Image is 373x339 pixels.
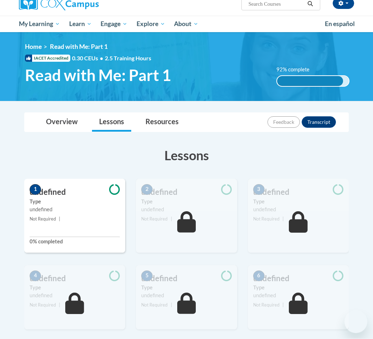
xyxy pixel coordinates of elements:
div: undefined [253,206,343,214]
label: Type [30,198,120,206]
a: Lessons [92,113,131,132]
span: En español [325,20,355,28]
span: | [171,217,172,222]
label: Type [141,284,231,292]
span: Not Required [141,303,168,308]
h3: Lessons [24,147,349,165]
span: | [282,217,284,222]
span: 0.30 CEUs [72,55,105,62]
span: Read with Me: Part 1 [25,66,171,85]
label: 92% complete [276,66,317,74]
a: Overview [39,113,85,132]
h3: undefined [136,187,237,198]
span: IACET Accredited [25,55,70,62]
span: 5 [141,271,153,282]
a: My Learning [14,16,65,32]
label: Type [253,284,343,292]
span: Not Required [253,217,280,222]
span: Engage [101,20,127,29]
button: Transcript [302,117,336,128]
iframe: Button to launch messaging window [344,310,367,333]
label: Type [141,198,231,206]
span: 6 [253,271,265,282]
span: 3 [253,184,265,195]
button: Feedback [267,117,300,128]
span: Not Required [30,303,56,308]
a: En español [320,17,359,32]
span: Read with Me: Part 1 [50,43,108,51]
h3: undefined [136,273,237,284]
span: Not Required [141,217,168,222]
span: | [171,303,172,308]
div: undefined [30,206,120,214]
div: Main menu [14,16,359,32]
span: My Learning [19,20,60,29]
div: undefined [30,292,120,300]
span: Explore [137,20,165,29]
span: 1 [30,184,41,195]
span: | [59,303,60,308]
span: 2.5 Training Hours [105,55,151,62]
a: Explore [132,16,170,32]
a: Learn [65,16,96,32]
h3: undefined [248,187,349,198]
a: Home [25,43,42,51]
span: Not Required [30,217,56,222]
h3: undefined [24,187,125,198]
a: About [170,16,203,32]
span: 2 [141,184,153,195]
div: undefined [141,292,231,300]
span: 4 [30,271,41,282]
span: Learn [69,20,92,29]
div: 92% complete [277,76,343,86]
h3: undefined [248,273,349,284]
span: Not Required [253,303,280,308]
div: undefined [253,292,343,300]
span: About [174,20,198,29]
span: • [100,55,103,62]
label: Type [30,284,120,292]
a: Engage [96,16,132,32]
a: Resources [138,113,186,132]
label: Type [253,198,343,206]
span: | [59,217,60,222]
span: | [282,303,284,308]
h3: undefined [24,273,125,284]
label: 0% completed [30,238,120,246]
div: undefined [141,206,231,214]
